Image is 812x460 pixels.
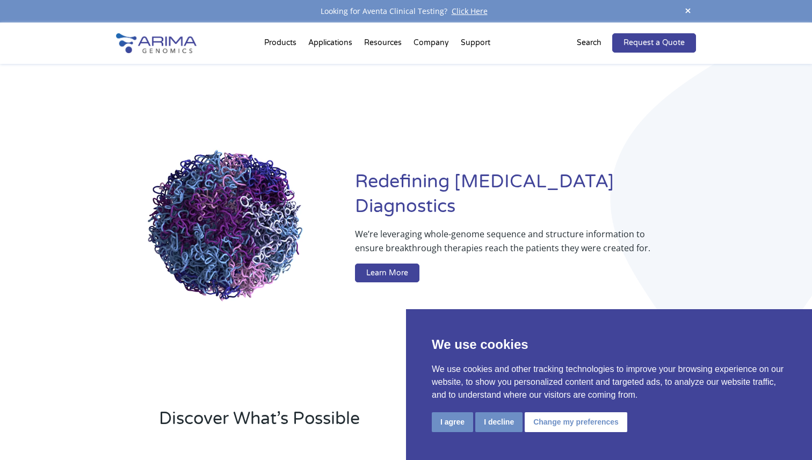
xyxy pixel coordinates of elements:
[116,33,197,53] img: Arima-Genomics-logo
[116,4,696,18] div: Looking for Aventa Clinical Testing?
[447,6,492,16] a: Click Here
[355,264,419,283] a: Learn More
[758,408,812,460] iframe: Chat Widget
[355,170,696,227] h1: Redefining [MEDICAL_DATA] Diagnostics
[475,412,523,432] button: I decline
[355,227,653,264] p: We’re leveraging whole-genome sequence and structure information to ensure breakthrough therapies...
[432,412,473,432] button: I agree
[159,407,543,439] h2: Discover What’s Possible
[432,335,786,354] p: We use cookies
[432,363,786,401] p: We use cookies and other tracking technologies to improve your browsing experience on our website...
[612,33,696,53] a: Request a Quote
[577,36,601,50] p: Search
[525,412,627,432] button: Change my preferences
